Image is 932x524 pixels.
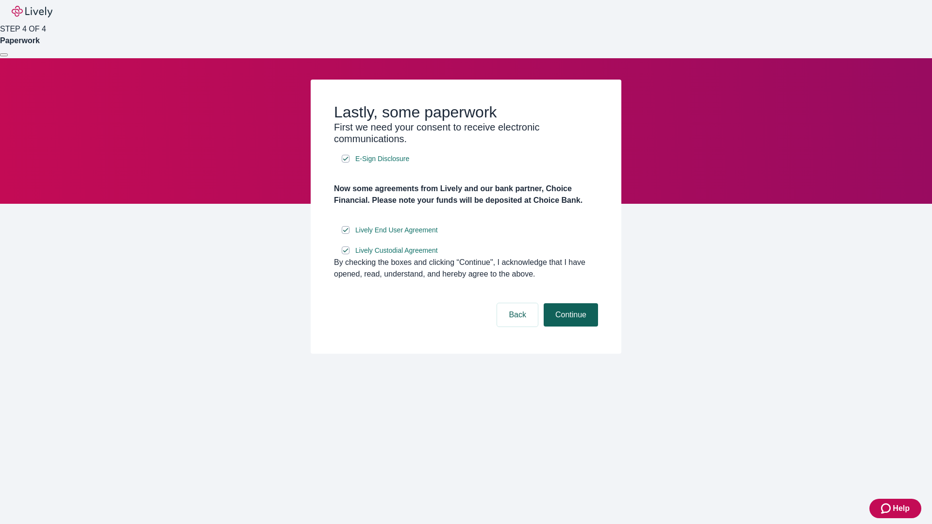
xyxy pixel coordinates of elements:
button: Zendesk support iconHelp [869,499,921,518]
div: By checking the boxes and clicking “Continue", I acknowledge that I have opened, read, understand... [334,257,598,280]
button: Back [497,303,538,327]
h2: Lastly, some paperwork [334,103,598,121]
span: Help [893,503,910,514]
span: Lively End User Agreement [355,225,438,235]
h4: Now some agreements from Lively and our bank partner, Choice Financial. Please note your funds wi... [334,183,598,206]
img: Lively [12,6,52,17]
button: Continue [544,303,598,327]
h3: First we need your consent to receive electronic communications. [334,121,598,145]
a: e-sign disclosure document [353,153,411,165]
span: Lively Custodial Agreement [355,246,438,256]
a: e-sign disclosure document [353,245,440,257]
a: e-sign disclosure document [353,224,440,236]
svg: Zendesk support icon [881,503,893,514]
span: E-Sign Disclosure [355,154,409,164]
